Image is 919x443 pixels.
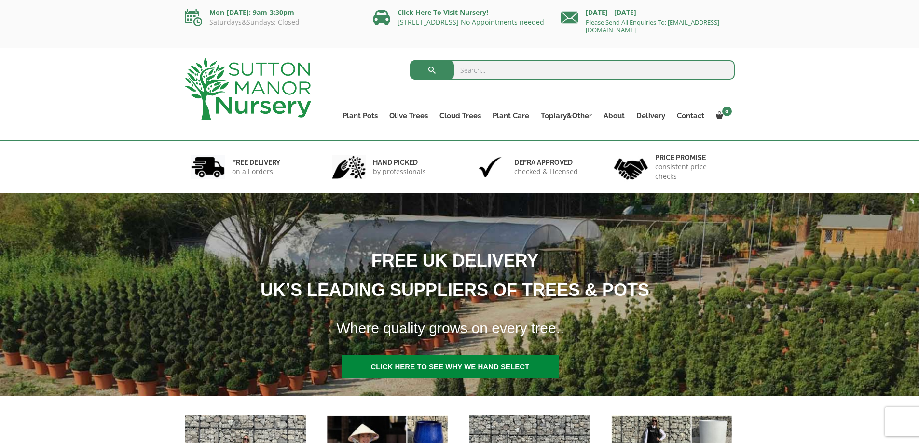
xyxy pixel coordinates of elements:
[337,109,384,122] a: Plant Pots
[410,60,735,80] input: Search...
[514,167,578,176] p: checked & Licensed
[185,7,358,18] p: Mon-[DATE]: 9am-3:30pm
[398,8,488,17] a: Click Here To Visit Nursery!
[561,7,735,18] p: [DATE] - [DATE]
[631,109,671,122] a: Delivery
[185,58,311,120] img: logo
[535,109,598,122] a: Topiary&Other
[232,158,280,167] h6: FREE DELIVERY
[325,314,799,343] h1: Where quality grows on every tree..
[100,246,798,305] h1: FREE UK DELIVERY UK’S LEADING SUPPLIERS OF TREES & POTS
[671,109,710,122] a: Contact
[487,109,535,122] a: Plant Care
[722,107,732,116] span: 0
[373,167,426,176] p: by professionals
[598,109,631,122] a: About
[614,152,648,182] img: 4.jpg
[398,17,544,27] a: [STREET_ADDRESS] No Appointments needed
[332,155,366,179] img: 2.jpg
[655,153,728,162] h6: Price promise
[655,162,728,181] p: consistent price checks
[514,158,578,167] h6: Defra approved
[710,109,735,122] a: 0
[384,109,434,122] a: Olive Trees
[473,155,507,179] img: 3.jpg
[373,158,426,167] h6: hand picked
[232,167,280,176] p: on all orders
[434,109,487,122] a: Cloud Trees
[185,18,358,26] p: Saturdays&Sundays: Closed
[191,155,225,179] img: 1.jpg
[586,18,719,34] a: Please Send All Enquiries To: [EMAIL_ADDRESS][DOMAIN_NAME]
